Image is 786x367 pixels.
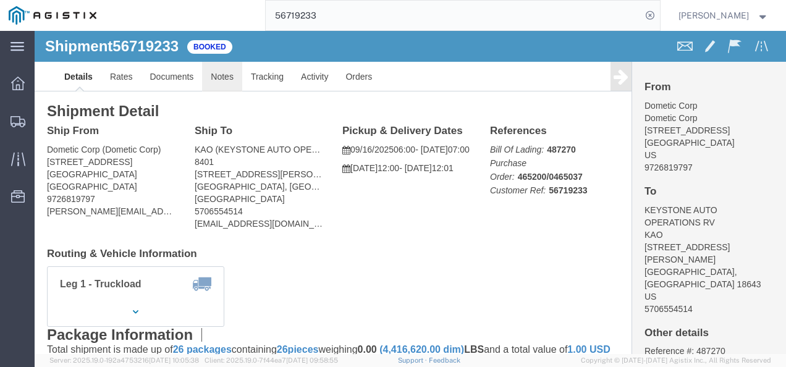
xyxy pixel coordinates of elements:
input: Search for shipment number, reference number [266,1,641,30]
a: Support [398,356,429,364]
button: [PERSON_NAME] [678,8,769,23]
a: Feedback [429,356,460,364]
span: Nathan Seeley [678,9,749,22]
span: Copyright © [DATE]-[DATE] Agistix Inc., All Rights Reserved [581,355,771,366]
span: Client: 2025.19.0-7f44ea7 [205,356,338,364]
span: [DATE] 09:58:55 [286,356,338,364]
img: logo [9,6,96,25]
span: [DATE] 10:05:38 [149,356,199,364]
span: Server: 2025.19.0-192a4753216 [49,356,199,364]
iframe: FS Legacy Container [35,31,786,354]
